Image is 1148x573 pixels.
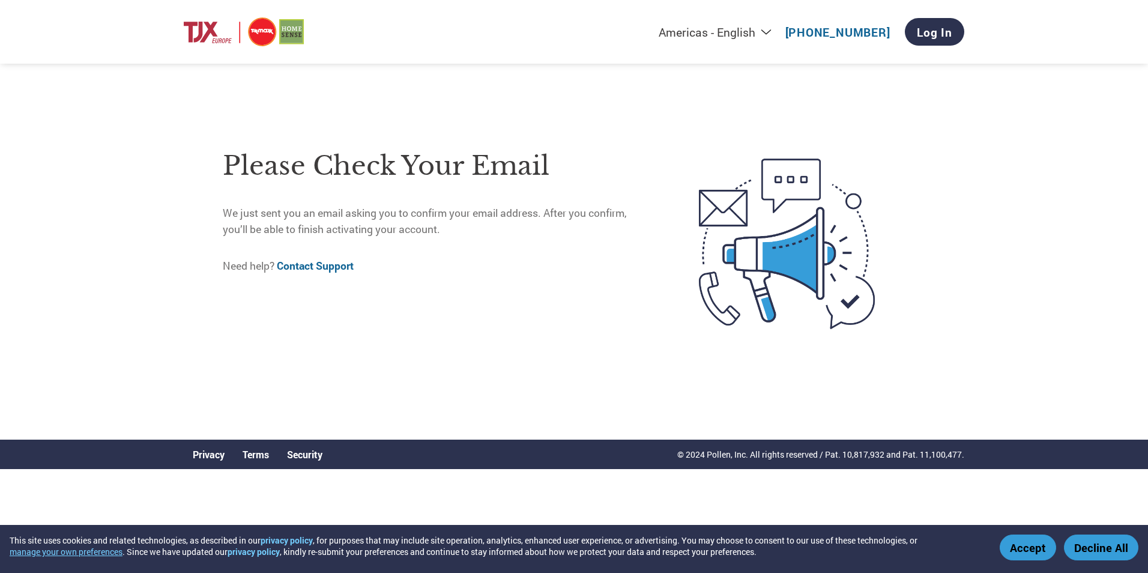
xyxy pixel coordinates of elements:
[1000,535,1056,560] button: Accept
[785,25,890,40] a: [PHONE_NUMBER]
[648,137,925,351] img: open-email
[261,535,313,546] a: privacy policy
[677,448,964,461] p: © 2024 Pollen, Inc. All rights reserved / Pat. 10,817,932 and Pat. 11,100,477.
[243,448,269,461] a: Terms
[223,147,648,186] h1: Please check your email
[277,259,354,273] a: Contact Support
[1064,535,1138,560] button: Decline All
[193,448,225,461] a: Privacy
[10,546,122,557] button: manage your own preferences
[223,205,648,237] p: We just sent you an email asking you to confirm your email address. After you confirm, you’ll be ...
[228,546,280,557] a: privacy policy
[905,18,964,46] a: Log In
[10,535,982,557] div: This site uses cookies and related technologies, as described in our , for purposes that may incl...
[287,448,322,461] a: Security
[223,258,648,274] p: Need help?
[184,16,304,49] img: TJX Europe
